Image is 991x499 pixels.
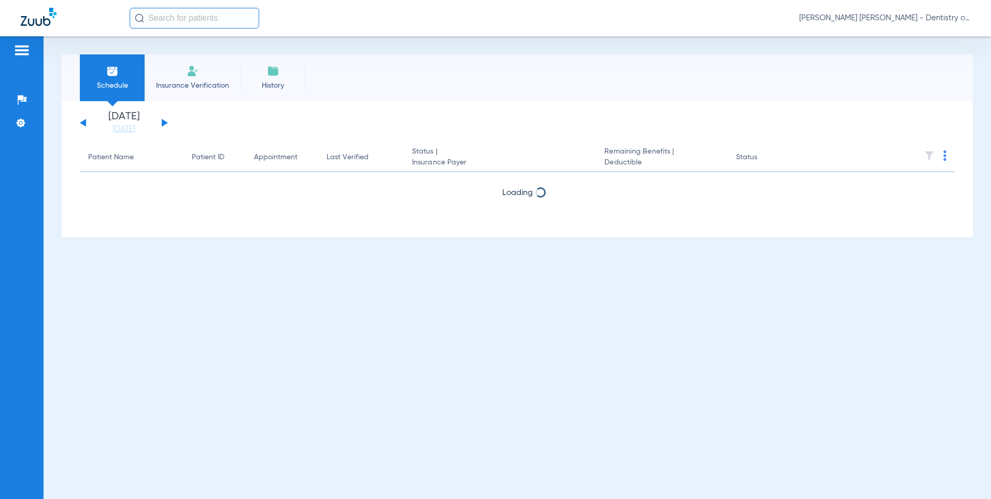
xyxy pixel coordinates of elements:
[596,143,727,172] th: Remaining Benefits |
[728,143,798,172] th: Status
[943,150,946,161] img: group-dot-blue.svg
[192,152,224,163] div: Patient ID
[924,150,935,161] img: filter.svg
[267,65,279,77] img: History
[88,152,134,163] div: Patient Name
[106,65,119,77] img: Schedule
[88,80,137,91] span: Schedule
[327,152,395,163] div: Last Verified
[93,112,155,134] li: [DATE]
[135,13,144,23] img: Search Icon
[248,80,298,91] span: History
[13,44,30,57] img: hamburger-icon
[187,65,199,77] img: Manual Insurance Verification
[327,152,369,163] div: Last Verified
[21,8,56,26] img: Zuub Logo
[799,13,970,23] span: [PERSON_NAME] [PERSON_NAME] - Dentistry of [GEOGRAPHIC_DATA]
[93,124,155,134] a: [DATE]
[254,152,298,163] div: Appointment
[604,157,719,168] span: Deductible
[502,189,533,197] span: Loading
[192,152,237,163] div: Patient ID
[88,152,175,163] div: Patient Name
[404,143,596,172] th: Status |
[254,152,310,163] div: Appointment
[412,157,588,168] span: Insurance Payer
[130,8,259,29] input: Search for patients
[152,80,233,91] span: Insurance Verification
